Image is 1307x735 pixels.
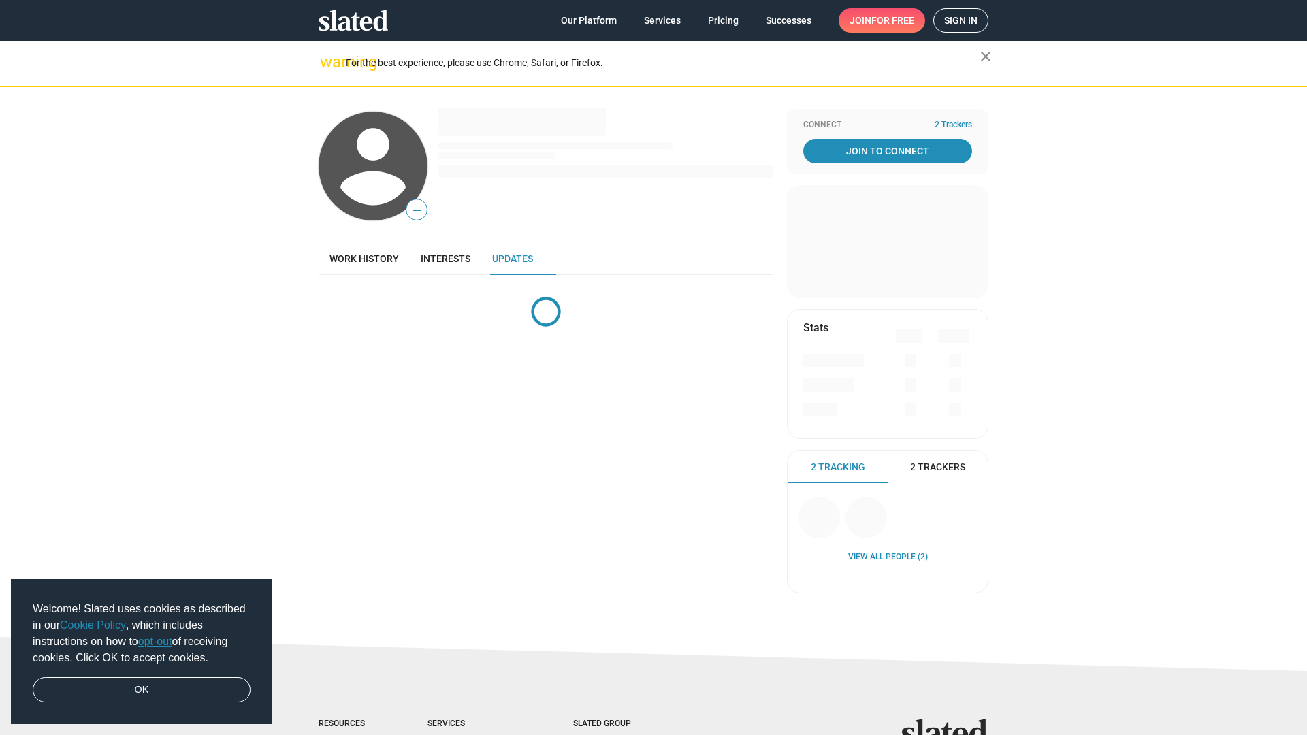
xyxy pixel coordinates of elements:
[11,579,272,725] div: cookieconsent
[633,8,692,33] a: Services
[550,8,628,33] a: Our Platform
[850,8,914,33] span: Join
[573,719,666,730] div: Slated Group
[60,619,126,631] a: Cookie Policy
[811,461,865,474] span: 2 Tracking
[755,8,822,33] a: Successes
[803,139,972,163] a: Join To Connect
[319,719,373,730] div: Resources
[806,139,969,163] span: Join To Connect
[492,253,533,264] span: Updates
[803,321,828,335] mat-card-title: Stats
[410,242,481,275] a: Interests
[644,8,681,33] span: Services
[33,601,251,666] span: Welcome! Slated uses cookies as described in our , which includes instructions on how to of recei...
[138,636,172,647] a: opt-out
[910,461,965,474] span: 2 Trackers
[319,242,410,275] a: Work history
[481,242,544,275] a: Updates
[697,8,749,33] a: Pricing
[320,54,336,70] mat-icon: warning
[346,54,980,72] div: For the best experience, please use Chrome, Safari, or Firefox.
[839,8,925,33] a: Joinfor free
[848,552,928,563] a: View all People (2)
[803,120,972,131] div: Connect
[944,9,978,32] span: Sign in
[933,8,988,33] a: Sign in
[871,8,914,33] span: for free
[406,201,427,219] span: —
[708,8,739,33] span: Pricing
[329,253,399,264] span: Work history
[935,120,972,131] span: 2 Trackers
[561,8,617,33] span: Our Platform
[33,677,251,703] a: dismiss cookie message
[766,8,811,33] span: Successes
[421,253,470,264] span: Interests
[978,48,994,65] mat-icon: close
[427,719,519,730] div: Services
